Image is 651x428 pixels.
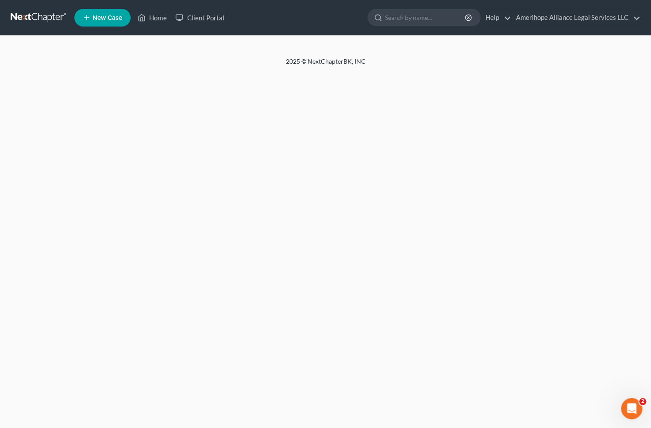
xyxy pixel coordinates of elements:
span: 2 [639,398,646,405]
iframe: Intercom live chat [621,398,642,419]
a: Client Portal [171,10,228,26]
span: New Case [92,15,122,21]
a: Help [481,10,511,26]
a: Amerihope Alliance Legal Services LLC [512,10,640,26]
div: 2025 © NextChapterBK, INC [73,57,578,73]
a: Home [133,10,171,26]
input: Search by name... [385,9,466,26]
